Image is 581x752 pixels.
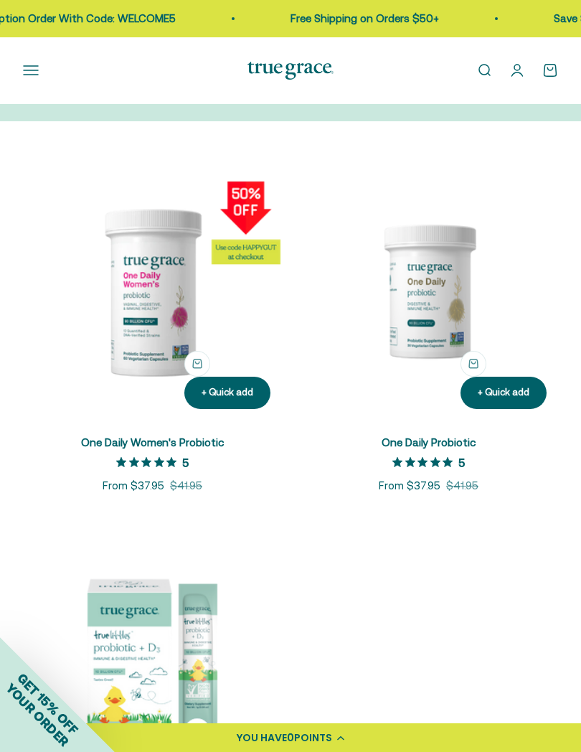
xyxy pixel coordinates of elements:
a: One Daily Women's Probiotic [81,436,224,448]
img: Daily Probiotic forDigestive and Immune Support:* - 90 Billion CFU at time of manufacturing (30 B... [299,161,558,420]
img: One Daily Women's Probiotic [23,161,282,420]
p: 5 [182,455,189,469]
compare-at-price: $41.95 [446,477,478,494]
span: 0 [287,730,294,745]
button: + Quick add [184,351,210,377]
button: + Quick add [184,718,210,744]
sale-price: From $37.95 [103,477,164,494]
span: YOUR ORDER [3,680,72,749]
a: One Daily Probiotic [382,436,476,448]
button: + Quick add [184,377,270,409]
span: 5 out of 5 stars rating in total 12 reviews. [116,452,182,472]
div: + Quick add [202,385,253,400]
compare-at-price: $41.95 [170,477,202,494]
button: + Quick add [460,377,547,409]
button: + Quick add [460,351,486,377]
sale-price: From $37.95 [379,477,440,494]
p: 5 [458,455,465,469]
span: 5 out of 5 stars rating in total 3 reviews. [392,452,458,472]
span: YOU HAVE [237,730,287,745]
a: Free Shipping on Orders $50+ [290,12,439,24]
span: GET 15% OFF [14,670,81,737]
div: + Quick add [478,385,529,400]
span: POINTS [294,730,332,745]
